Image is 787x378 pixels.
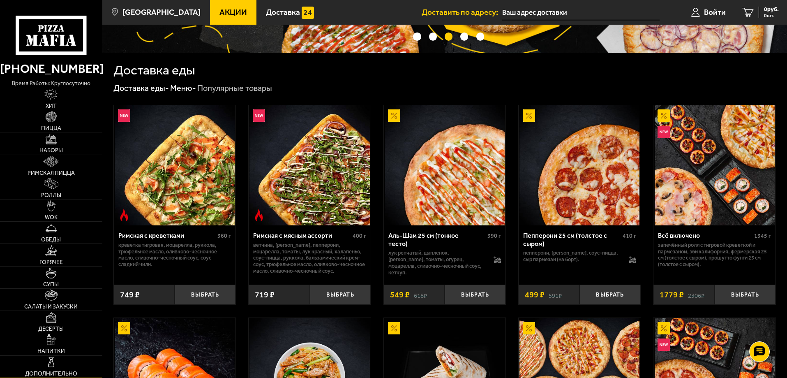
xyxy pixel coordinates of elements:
[37,348,65,354] span: Напитки
[549,291,562,299] s: 591 ₽
[114,105,236,225] a: НовинкаОстрое блюдоРимская с креветками
[414,291,427,299] s: 618 ₽
[658,322,670,334] img: Акционный
[253,232,351,239] div: Римская с мясным ассорти
[255,291,275,299] span: 719 ₽
[764,7,779,12] span: 0 руб.
[115,105,235,225] img: Римская с креветками
[523,232,621,247] div: Пепперони 25 см (толстое с сыром)
[118,242,231,268] p: креветка тигровая, моцарелла, руккола, трюфельное масло, оливково-чесночное масло, сливочно-чесно...
[429,32,437,40] button: точки переключения
[266,8,300,16] span: Доставка
[384,105,506,225] a: АкционныйАль-Шам 25 см (тонкое тесто)
[653,105,775,225] a: АкционныйНовинкаВсё включено
[660,291,684,299] span: 1779 ₽
[24,304,78,310] span: Салаты и закуски
[113,64,195,77] h1: Доставка еды
[170,83,196,93] a: Меню-
[385,105,505,225] img: Аль-Шам 25 см (тонкое тесто)
[525,291,545,299] span: 499 ₽
[28,170,75,176] span: Римская пицца
[413,32,421,40] button: точки переключения
[523,322,535,334] img: Акционный
[353,232,366,239] span: 400 г
[754,232,771,239] span: 1345 г
[623,232,636,239] span: 410 г
[445,32,452,40] button: точки переключения
[118,109,130,122] img: Новинка
[253,209,265,222] img: Острое блюдо
[519,105,641,225] a: АкционныйПепперони 25 см (толстое с сыром)
[388,250,486,276] p: лук репчатый, цыпленок, [PERSON_NAME], томаты, огурец, моцарелла, сливочно-чесночный соус, кетчуп.
[197,83,272,94] div: Популярные товары
[113,83,169,93] a: Доставка еды-
[487,232,501,239] span: 390 г
[476,32,484,40] button: точки переключения
[43,282,59,288] span: Супы
[715,285,775,305] button: Выбрать
[39,260,63,265] span: Горячее
[41,125,61,131] span: Пицца
[118,232,216,239] div: Римская с креветками
[41,192,61,198] span: Роллы
[502,5,660,20] input: Ваш адрес доставки
[523,109,535,122] img: Акционный
[658,232,752,239] div: Всё включено
[45,215,58,220] span: WOK
[460,32,468,40] button: точки переключения
[658,126,670,138] img: Новинка
[388,109,400,122] img: Акционный
[46,103,57,109] span: Хит
[764,13,779,18] span: 0 шт.
[120,291,140,299] span: 749 ₽
[25,371,77,377] span: Дополнительно
[253,242,366,275] p: ветчина, [PERSON_NAME], пепперони, моцарелла, томаты, лук красный, халапеньо, соус-пицца, руккола...
[658,109,670,122] img: Акционный
[519,105,639,225] img: Пепперони 25 см (толстое с сыром)
[38,326,64,332] span: Десерты
[310,285,371,305] button: Выбрать
[390,291,410,299] span: 549 ₽
[445,285,505,305] button: Выбрать
[388,322,400,334] img: Акционный
[217,232,231,239] span: 360 г
[688,291,704,299] s: 2306 ₽
[41,237,61,243] span: Обеды
[655,105,775,225] img: Всё включено
[249,105,371,225] a: НовинкаОстрое блюдоРимская с мясным ассорти
[122,8,201,16] span: [GEOGRAPHIC_DATA]
[302,7,314,19] img: 15daf4d41897b9f0e9f617042186c801.svg
[704,8,726,16] span: Войти
[118,322,130,334] img: Акционный
[219,8,247,16] span: Акции
[39,148,63,153] span: Наборы
[523,250,621,263] p: пепперони, [PERSON_NAME], соус-пицца, сыр пармезан (на борт).
[249,105,369,225] img: Римская с мясным ассорти
[658,339,670,351] img: Новинка
[658,242,771,268] p: Запечённый ролл с тигровой креветкой и пармезаном, Эби Калифорния, Фермерская 25 см (толстое с сы...
[175,285,235,305] button: Выбрать
[388,232,486,247] div: Аль-Шам 25 см (тонкое тесто)
[118,209,130,222] img: Острое блюдо
[422,8,502,16] span: Доставить по адресу:
[579,285,640,305] button: Выбрать
[253,109,265,122] img: Новинка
